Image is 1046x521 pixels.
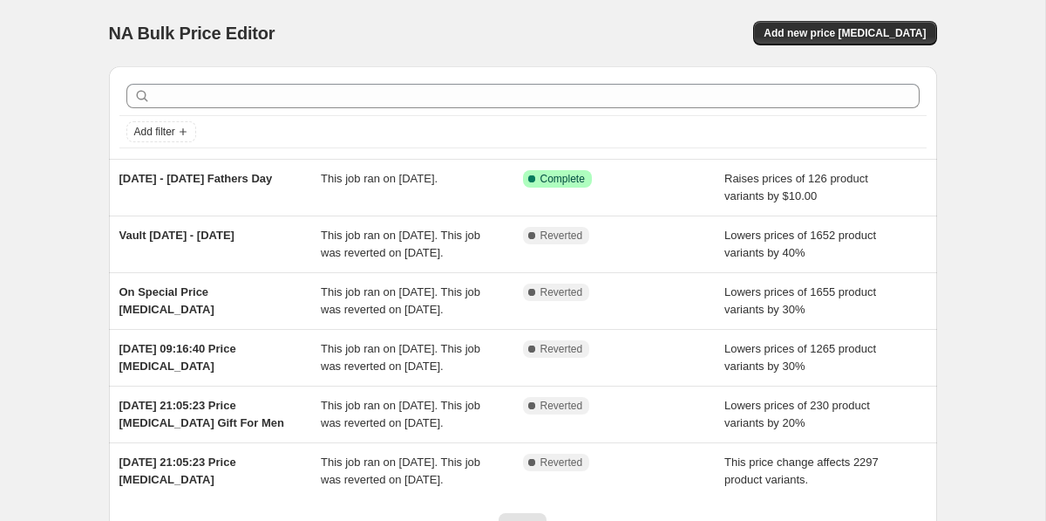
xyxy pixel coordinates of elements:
[724,172,868,202] span: Raises prices of 126 product variants by $10.00
[134,125,175,139] span: Add filter
[540,456,583,470] span: Reverted
[540,172,585,186] span: Complete
[540,285,583,299] span: Reverted
[753,21,936,45] button: Add new price [MEDICAL_DATA]
[119,456,236,486] span: [DATE] 21:05:23 Price [MEDICAL_DATA]
[119,342,236,373] span: [DATE] 09:16:40 Price [MEDICAL_DATA]
[724,342,876,373] span: Lowers prices of 1265 product variants by 30%
[119,399,284,429] span: [DATE] 21:05:23 Price [MEDICAL_DATA] Gift For Men
[321,172,438,185] span: This job ran on [DATE].
[321,399,480,429] span: This job ran on [DATE]. This job was reverted on [DATE].
[109,24,275,43] span: NA Bulk Price Editor
[724,229,876,259] span: Lowers prices of 1652 product variants by 40%
[540,229,583,243] span: Reverted
[321,285,480,316] span: This job ran on [DATE]. This job was reverted on [DATE].
[724,456,879,486] span: This price change affects 2297 product variants.
[119,172,273,185] span: [DATE] - [DATE] Fathers Day
[321,456,480,486] span: This job ran on [DATE]. This job was reverted on [DATE].
[321,342,480,373] span: This job ran on [DATE]. This job was reverted on [DATE].
[119,285,214,316] span: On Special Price [MEDICAL_DATA]
[321,229,480,259] span: This job ran on [DATE]. This job was reverted on [DATE].
[764,26,926,40] span: Add new price [MEDICAL_DATA]
[119,229,234,242] span: Vault [DATE] - [DATE]
[540,399,583,413] span: Reverted
[724,285,876,316] span: Lowers prices of 1655 product variants by 30%
[724,399,870,429] span: Lowers prices of 230 product variants by 20%
[540,342,583,356] span: Reverted
[126,121,196,142] button: Add filter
